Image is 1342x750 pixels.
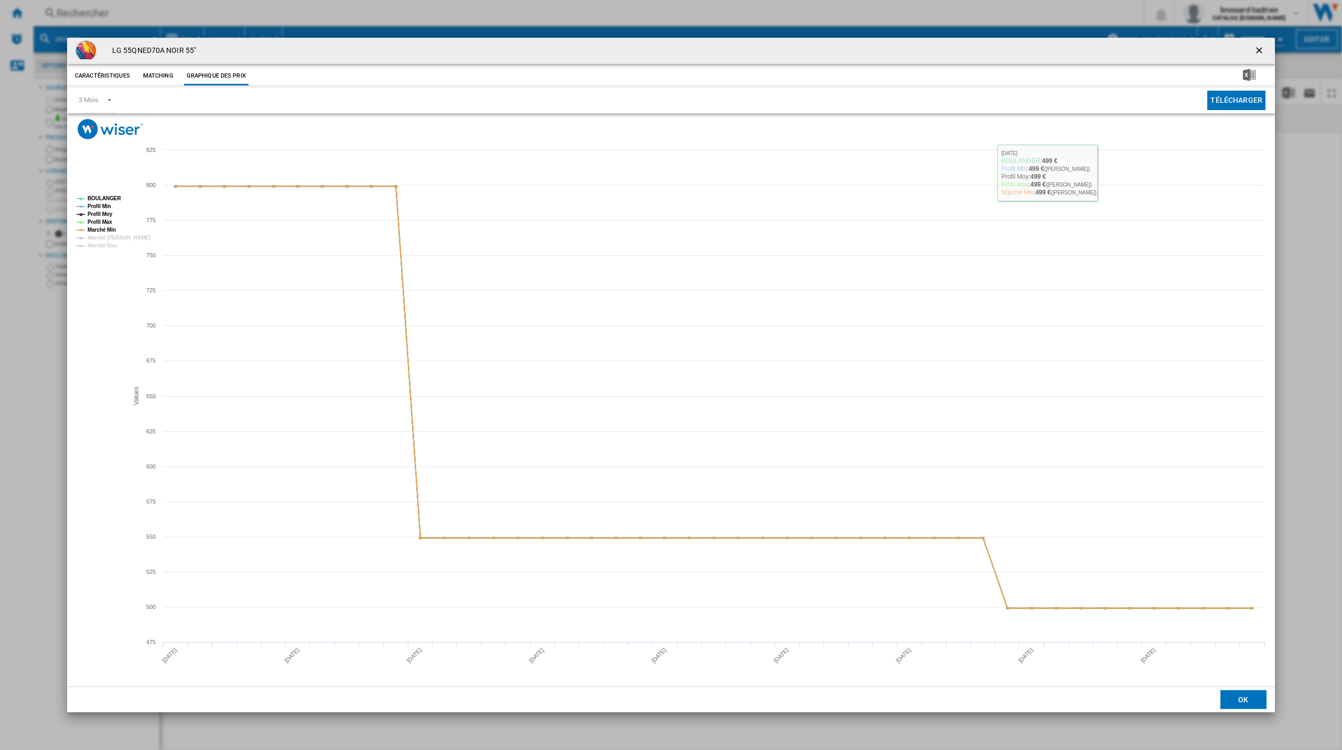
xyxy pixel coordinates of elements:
[146,182,156,188] tspan: 800
[146,428,156,434] tspan: 625
[78,119,143,139] img: logo_wiser_300x94.png
[146,217,156,223] tspan: 775
[146,393,156,399] tspan: 650
[133,387,140,405] tspan: Values
[67,38,1275,713] md-dialog: Product popup
[72,67,133,85] button: Caractéristiques
[88,243,117,248] tspan: Marché Max
[405,647,423,664] tspan: [DATE]
[135,67,181,85] button: Matching
[79,96,98,104] div: 3 Mois
[1250,40,1271,61] button: getI18NText('BUTTONS.CLOSE_DIALOG')
[88,227,116,233] tspan: Marché Min
[146,357,156,364] tspan: 675
[107,46,196,56] h4: LG 55QNED70A NOIR 55"
[88,219,112,225] tspan: Profil Max
[184,67,248,85] button: Graphique des prix
[88,203,111,209] tspan: Profil Min
[650,647,667,664] tspan: [DATE]
[146,322,156,329] tspan: 700
[146,604,156,610] tspan: 500
[283,647,300,664] tspan: [DATE]
[895,647,912,664] tspan: [DATE]
[772,647,789,664] tspan: [DATE]
[146,498,156,505] tspan: 575
[146,147,156,153] tspan: 825
[161,647,178,664] tspan: [DATE]
[146,287,156,294] tspan: 725
[146,639,156,645] tspan: 475
[146,569,156,575] tspan: 525
[1243,69,1256,81] img: excel-24x24.png
[88,235,150,241] tspan: Marché [PERSON_NAME]
[528,647,545,664] tspan: [DATE]
[88,195,121,201] tspan: BOULANGER
[1207,91,1265,110] button: Télécharger
[1139,647,1156,664] tspan: [DATE]
[75,40,96,61] img: 8806096456804_h_f_l_0
[88,211,113,217] tspan: Profil Moy
[146,463,156,470] tspan: 600
[1220,690,1267,709] button: OK
[146,534,156,540] tspan: 550
[146,252,156,258] tspan: 750
[1017,647,1034,664] tspan: [DATE]
[1226,67,1272,85] button: Télécharger au format Excel
[1254,45,1267,58] ng-md-icon: getI18NText('BUTTONS.CLOSE_DIALOG')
